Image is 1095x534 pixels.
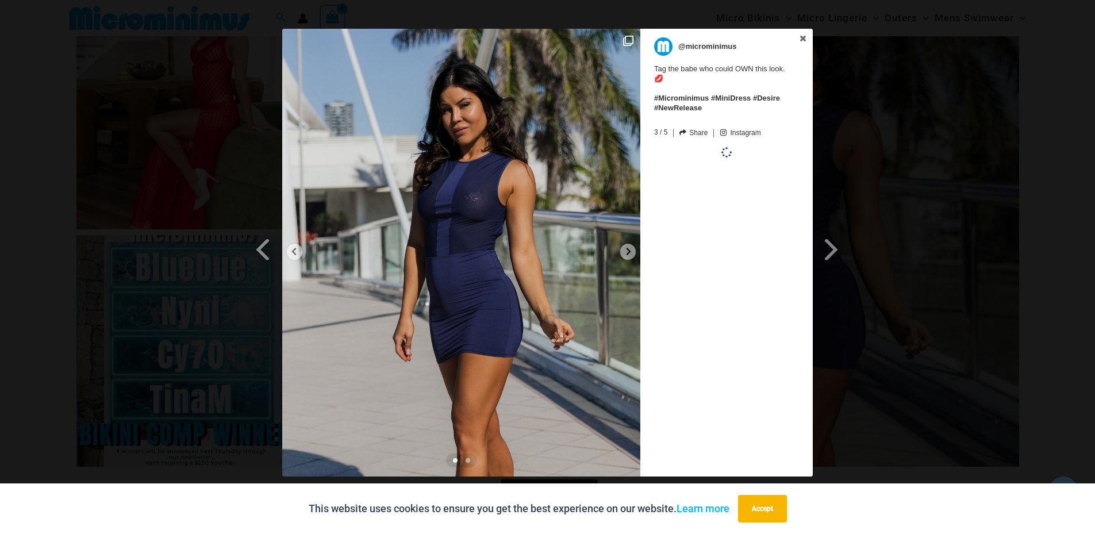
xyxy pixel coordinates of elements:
[720,129,760,137] a: Instagram
[753,94,780,102] a: #Desire
[654,37,673,56] img: microminimus.jpg
[677,502,729,514] a: Learn more
[282,29,640,477] img: Tag the babe who could OWN this look. 💋 <br> <br> #Microminimus #MiniDress #Desire #NewRelease
[679,129,708,137] a: Share
[654,126,667,136] span: 3 / 5
[654,94,709,102] a: #Microminimus
[309,500,729,517] p: This website uses cookies to ensure you get the best experience on our website.
[654,59,792,113] span: Tag the babe who could OWN this look. 💋
[678,37,737,56] p: @microminimus
[738,495,787,523] button: Accept
[654,103,702,112] a: #NewRelease
[711,94,751,102] a: #MiniDress
[654,37,792,56] a: @microminimus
